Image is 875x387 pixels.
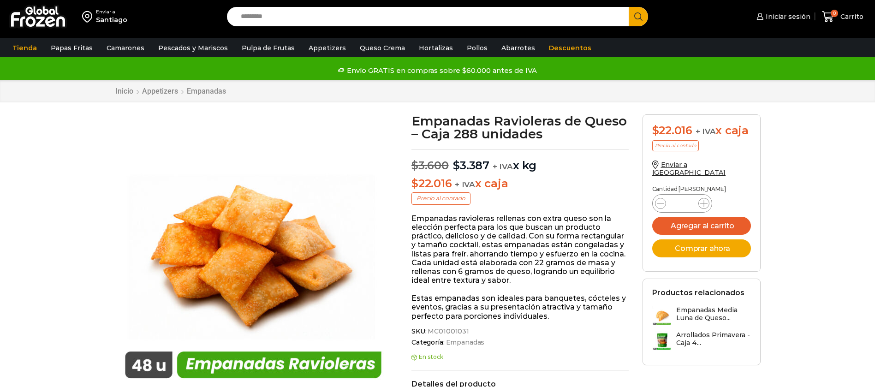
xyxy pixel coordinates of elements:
span: $ [652,124,659,137]
a: Queso Crema [355,39,410,57]
bdi: 3.387 [453,159,489,172]
nav: Breadcrumb [115,87,226,95]
a: Papas Fritas [46,39,97,57]
bdi: 22.016 [411,177,452,190]
div: Enviar a [96,9,127,15]
a: Pescados y Mariscos [154,39,232,57]
a: 0 Carrito [820,6,866,28]
a: Pulpa de Frutas [237,39,299,57]
h2: Productos relacionados [652,288,744,297]
a: Empanadas Media Luna de Queso... [652,306,751,326]
span: + IVA [455,180,475,189]
span: Categoría: [411,339,629,346]
span: $ [411,177,418,190]
span: 0 [831,10,838,17]
p: x caja [411,177,629,191]
p: En stock [411,354,629,360]
h1: Empanadas Ravioleras de Queso – Caja 288 unidades [411,114,629,140]
p: Estas empanadas son ideales para banquetes, cócteles y eventos, gracias a su presentación atracti... [411,294,629,321]
p: Empanadas ravioleras rellenas con extra queso son la elección perfecta para los que buscan un pro... [411,214,629,285]
button: Search button [629,7,648,26]
a: Tienda [8,39,42,57]
div: Santiago [96,15,127,24]
input: Product quantity [673,197,691,210]
div: x caja [652,124,751,137]
span: $ [453,159,460,172]
p: Precio al contado [411,192,470,204]
a: Appetizers [304,39,351,57]
span: $ [411,159,418,172]
a: Appetizers [142,87,179,95]
bdi: 3.600 [411,159,449,172]
bdi: 22.016 [652,124,692,137]
button: Agregar al carrito [652,217,751,235]
a: Enviar a [GEOGRAPHIC_DATA] [652,161,726,177]
p: Precio al contado [652,140,699,151]
span: + IVA [493,162,513,171]
h3: Empanadas Media Luna de Queso... [676,306,751,322]
img: address-field-icon.svg [82,9,96,24]
button: Comprar ahora [652,239,751,257]
span: SKU: [411,327,629,335]
a: Descuentos [544,39,596,57]
a: Iniciar sesión [754,7,810,26]
a: Arrollados Primavera - Caja 4... [652,331,751,351]
a: Pollos [462,39,492,57]
span: Carrito [838,12,863,21]
span: MC01001031 [426,327,469,335]
a: Empanadas [445,339,485,346]
span: Iniciar sesión [763,12,810,21]
span: + IVA [696,127,716,136]
p: x kg [411,149,629,173]
a: Camarones [102,39,149,57]
a: Inicio [115,87,134,95]
p: Cantidad [PERSON_NAME] [652,186,751,192]
a: Abarrotes [497,39,540,57]
h3: Arrollados Primavera - Caja 4... [676,331,751,347]
a: Hortalizas [414,39,458,57]
a: Empanadas [186,87,226,95]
